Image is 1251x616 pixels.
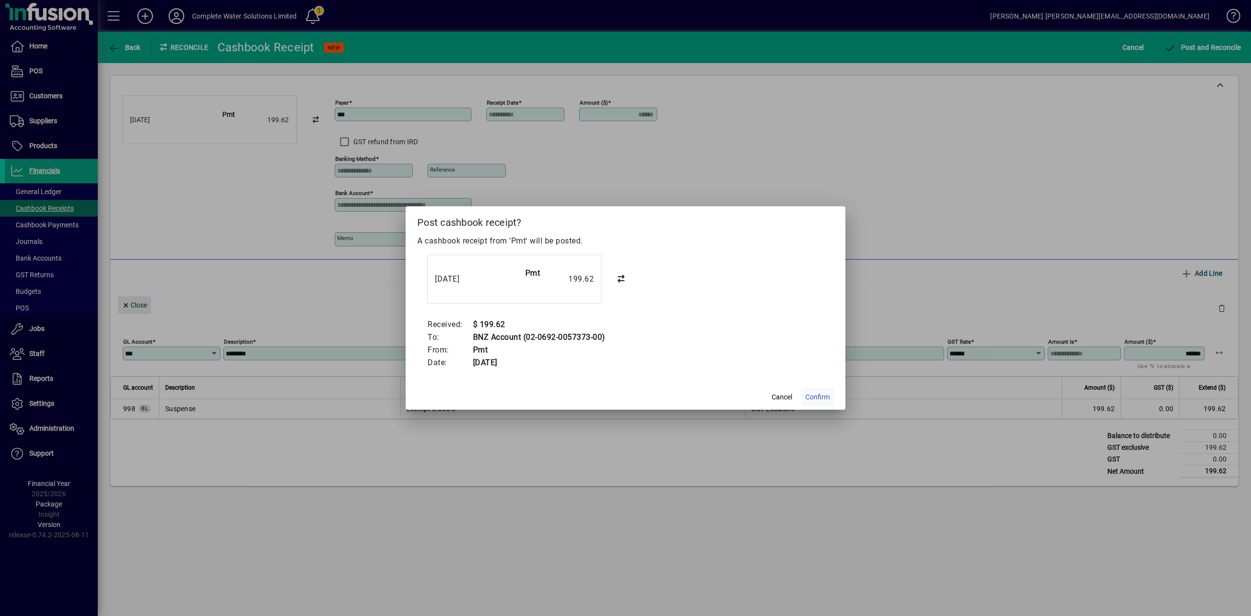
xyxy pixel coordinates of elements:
td: $ 199.62 [473,318,605,331]
p: A cashbook receipt from 'Pmt' will be posted. [417,235,834,247]
td: Pmt [473,344,605,356]
td: BNZ Account (02-0692-0057373-00) [473,331,605,344]
div: [DATE] [435,273,474,285]
td: Date: [427,356,473,369]
span: Cancel [772,392,792,402]
td: From: [427,344,473,356]
span: Confirm [805,392,830,402]
td: [DATE] [473,356,605,369]
strong: Pmt [525,268,540,278]
td: Received: [427,318,473,331]
td: To: [427,331,473,344]
button: Cancel [766,388,798,406]
h2: Post cashbook receipt? [406,206,845,235]
div: 199.62 [545,273,594,285]
button: Confirm [801,388,834,406]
